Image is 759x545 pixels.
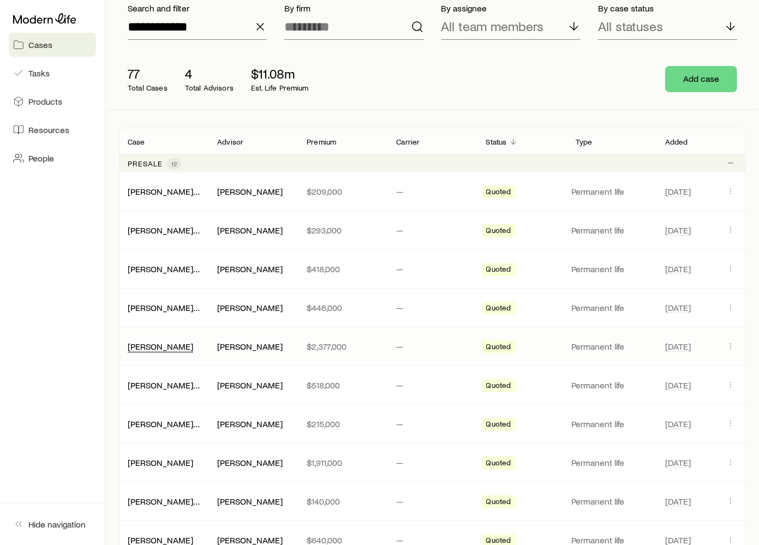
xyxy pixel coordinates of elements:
[128,535,193,545] a: [PERSON_NAME]
[128,3,267,14] p: Search and filter
[307,263,379,274] p: $418,000
[217,225,283,236] div: [PERSON_NAME]
[486,226,511,237] span: Quoted
[665,66,737,92] button: Add case
[28,153,54,164] span: People
[128,225,268,235] a: [PERSON_NAME] & [PERSON_NAME]
[217,263,283,275] div: [PERSON_NAME]
[128,380,268,390] a: [PERSON_NAME] & [PERSON_NAME]
[128,263,268,274] a: [PERSON_NAME] & [PERSON_NAME]
[486,381,511,392] span: Quoted
[128,83,168,92] p: Total Cases
[128,137,145,146] p: Case
[486,420,511,431] span: Quoted
[128,341,193,351] a: [PERSON_NAME]
[28,68,50,79] span: Tasks
[571,302,652,313] p: Permanent life
[128,457,193,469] div: [PERSON_NAME]
[486,187,511,199] span: Quoted
[665,457,691,468] span: [DATE]
[396,380,468,391] p: —
[665,263,691,274] span: [DATE]
[217,380,283,391] div: [PERSON_NAME]
[185,66,234,81] p: 4
[9,33,96,57] a: Cases
[128,159,163,168] p: Presale
[665,302,691,313] span: [DATE]
[486,265,511,276] span: Quoted
[665,225,691,236] span: [DATE]
[598,19,663,34] p: All statuses
[665,137,688,146] p: Added
[9,61,96,85] a: Tasks
[571,496,652,507] p: Permanent life
[128,418,200,430] div: [PERSON_NAME] and [PERSON_NAME]
[571,341,652,352] p: Permanent life
[665,341,691,352] span: [DATE]
[307,302,379,313] p: $446,000
[251,83,309,92] p: Est. Life Premium
[576,137,593,146] p: Type
[128,418,277,429] a: [PERSON_NAME] and [PERSON_NAME]
[396,263,468,274] p: —
[396,457,468,468] p: —
[9,146,96,170] a: People
[217,302,283,314] div: [PERSON_NAME]
[486,342,511,354] span: Quoted
[665,380,691,391] span: [DATE]
[128,380,200,391] div: [PERSON_NAME] & [PERSON_NAME]
[28,519,86,530] span: Hide navigation
[28,96,62,107] span: Products
[307,380,379,391] p: $518,000
[307,225,379,236] p: $293,000
[217,418,283,430] div: [PERSON_NAME]
[665,186,691,197] span: [DATE]
[396,496,468,507] p: —
[571,380,652,391] p: Permanent life
[128,496,231,506] a: [PERSON_NAME] & Spouse
[28,124,69,135] span: Resources
[128,302,268,313] a: [PERSON_NAME] & [PERSON_NAME]
[598,3,737,14] p: By case status
[9,512,96,536] button: Hide navigation
[441,3,581,14] p: By assignee
[571,457,652,468] p: Permanent life
[307,186,379,197] p: $209,000
[28,39,52,50] span: Cases
[251,66,309,81] p: $11.08m
[396,418,468,429] p: —
[396,225,468,236] p: —
[665,496,691,507] span: [DATE]
[9,89,96,113] a: Products
[486,137,507,146] p: Status
[307,457,379,468] p: $1,911,000
[486,303,511,315] span: Quoted
[307,496,379,507] p: $140,000
[486,497,511,508] span: Quoted
[571,225,652,236] p: Permanent life
[396,137,420,146] p: Carrier
[128,186,200,197] div: [PERSON_NAME] [PERSON_NAME] & [PERSON_NAME]
[217,137,243,146] p: Advisor
[307,137,336,146] p: Premium
[128,341,193,352] div: [PERSON_NAME]
[128,302,200,314] div: [PERSON_NAME] & [PERSON_NAME]
[396,186,468,197] p: —
[128,225,200,236] div: [PERSON_NAME] & [PERSON_NAME]
[396,302,468,313] p: —
[217,341,283,352] div: [PERSON_NAME]
[217,496,283,507] div: [PERSON_NAME]
[128,496,200,507] div: [PERSON_NAME] & Spouse
[665,418,691,429] span: [DATE]
[307,418,379,429] p: $215,000
[128,457,193,468] a: [PERSON_NAME]
[217,186,283,197] div: [PERSON_NAME]
[128,263,200,275] div: [PERSON_NAME] & [PERSON_NAME]
[185,83,234,92] p: Total Advisors
[307,341,379,352] p: $2,377,000
[128,186,336,196] a: [PERSON_NAME] [PERSON_NAME] & [PERSON_NAME]
[217,457,283,469] div: [PERSON_NAME]
[9,118,96,142] a: Resources
[571,418,652,429] p: Permanent life
[284,3,423,14] p: By firm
